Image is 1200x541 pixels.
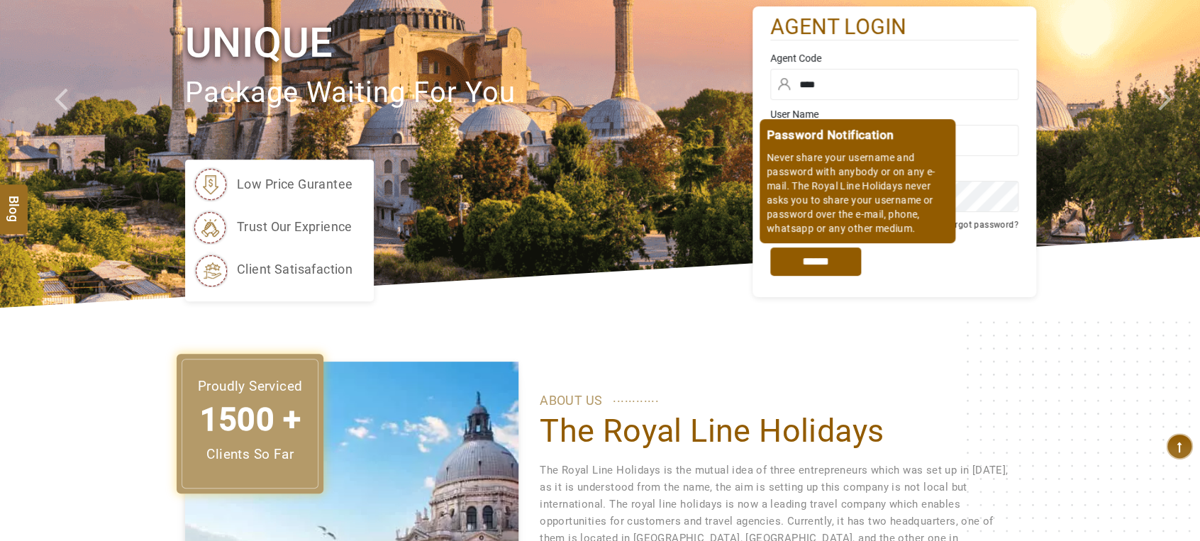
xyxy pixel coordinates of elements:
label: Password [770,163,1018,177]
li: low price gurantee [192,167,352,202]
label: Agent Code [770,51,1018,65]
h2: agent login [770,13,1018,41]
h1: The Royal Line Holidays [540,411,1015,451]
label: User Name [770,107,1018,121]
span: ............ [613,387,659,408]
label: Remember me [785,221,840,231]
span: Blog [5,195,23,207]
li: client satisafaction [192,252,352,287]
p: ABOUT US [540,390,1015,411]
a: Forgot password? [945,220,1018,230]
h1: Unique [185,16,752,69]
p: package waiting for you [185,69,752,117]
li: trust our exprience [192,209,352,245]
